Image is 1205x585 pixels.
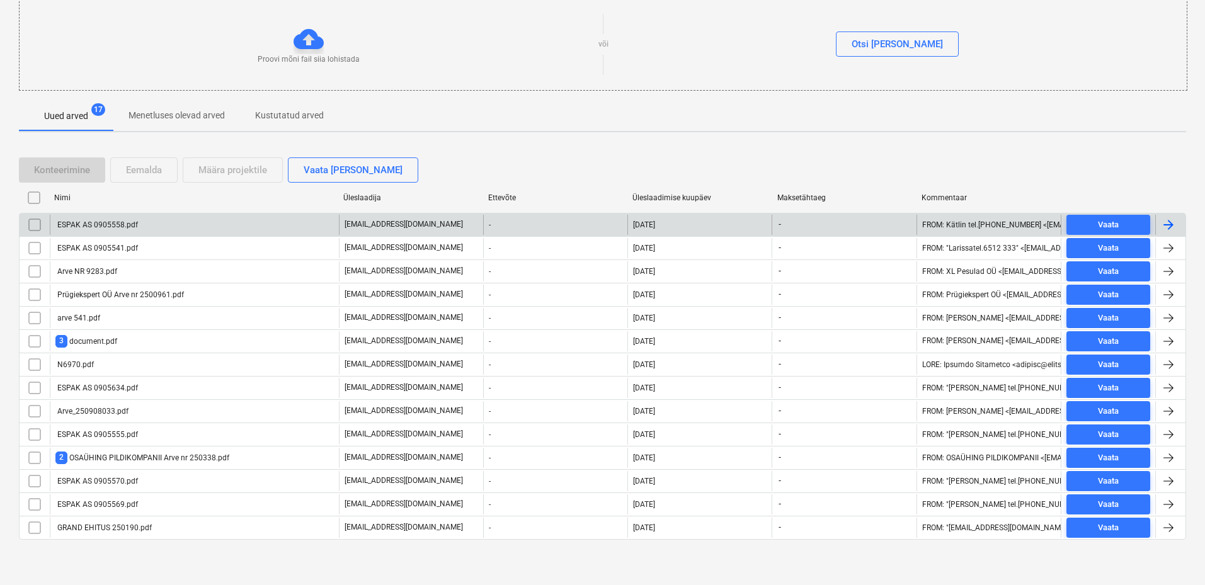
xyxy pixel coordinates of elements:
div: - [483,285,627,305]
p: [EMAIL_ADDRESS][DOMAIN_NAME] [345,312,463,323]
span: 2 [55,452,67,463]
div: ESPAK AS 0905569.pdf [55,500,138,509]
div: GRAND EHITUS 250190.pdf [55,523,152,532]
div: arve 541.pdf [55,314,100,322]
p: Proovi mõni fail siia lohistada [258,54,360,65]
button: Vaata [1066,238,1150,258]
div: [DATE] [633,244,655,253]
div: [DATE] [633,453,655,462]
div: ESPAK AS 0905541.pdf [55,244,138,253]
span: - [777,499,782,509]
button: Vaata [1066,261,1150,281]
button: Vaata [1066,331,1150,351]
p: [EMAIL_ADDRESS][DOMAIN_NAME] [345,266,463,276]
span: - [777,312,782,323]
div: Vaata [1098,358,1119,372]
div: ESPAK AS 0905555.pdf [55,430,138,439]
button: Vaata [1066,494,1150,514]
span: - [777,359,782,370]
div: [DATE] [633,477,655,486]
div: - [483,378,627,398]
div: Maksetähtaeg [777,193,912,202]
button: Vaata [1066,518,1150,538]
button: Vaata [1066,308,1150,328]
p: [EMAIL_ADDRESS][DOMAIN_NAME] [345,452,463,463]
div: Vaata [1098,288,1119,302]
div: - [483,238,627,258]
div: - [483,261,627,281]
button: Vaata [1066,424,1150,445]
div: [DATE] [633,500,655,509]
div: - [483,424,627,445]
div: Vaata [1098,521,1119,535]
span: - [777,219,782,230]
span: - [777,522,782,533]
div: [DATE] [633,360,655,369]
p: [EMAIL_ADDRESS][DOMAIN_NAME] [345,406,463,416]
div: [DATE] [633,383,655,392]
div: [DATE] [633,407,655,416]
span: - [777,475,782,486]
div: Prügiekspert OÜ Arve nr 2500961.pdf [55,290,184,299]
div: Kommentaar [922,193,1056,202]
div: - [483,331,627,351]
div: [DATE] [633,314,655,322]
span: - [777,266,782,276]
div: - [483,308,627,328]
div: Vaata [1098,334,1119,349]
button: Vaata [1066,355,1150,375]
div: - [483,471,627,491]
button: Vaata [1066,215,1150,235]
p: [EMAIL_ADDRESS][DOMAIN_NAME] [345,429,463,440]
div: Arve NR 9283.pdf [55,267,117,276]
span: - [777,382,782,393]
p: [EMAIL_ADDRESS][DOMAIN_NAME] [345,359,463,370]
div: Vaata [1098,241,1119,256]
div: Vaata [PERSON_NAME] [304,162,403,178]
p: [EMAIL_ADDRESS][DOMAIN_NAME] [345,219,463,230]
span: - [777,429,782,440]
p: Kustutatud arved [255,109,324,122]
div: [DATE] [633,430,655,439]
div: - [483,215,627,235]
div: Vaata [1098,428,1119,442]
div: OSAÜHING PILDIKOMPANII Arve nr 250338.pdf [55,452,229,463]
p: [EMAIL_ADDRESS][DOMAIN_NAME] [345,522,463,533]
div: Üleslaadija [343,193,478,202]
div: Vaata [1098,264,1119,279]
p: või [598,39,608,50]
div: Üleslaadimise kuupäev [632,193,767,202]
p: Menetluses olevad arved [128,109,225,122]
p: [EMAIL_ADDRESS][DOMAIN_NAME] [345,336,463,346]
span: - [777,242,782,253]
div: Vaata [1098,404,1119,419]
div: Vaata [1098,497,1119,512]
span: - [777,452,782,463]
iframe: Chat Widget [1142,525,1205,585]
div: - [483,448,627,468]
div: N6970.pdf [55,360,94,369]
div: [DATE] [633,267,655,276]
span: 17 [91,103,105,116]
div: - [483,494,627,514]
p: [EMAIL_ADDRESS][DOMAIN_NAME] [345,499,463,509]
div: Ettevõte [488,193,623,202]
div: document.pdf [55,335,117,347]
div: Vaata [1098,474,1119,489]
button: Vaata [1066,401,1150,421]
div: [DATE] [633,337,655,346]
span: - [777,406,782,416]
div: ESPAK AS 0905634.pdf [55,383,138,392]
p: [EMAIL_ADDRESS][DOMAIN_NAME] [345,475,463,486]
button: Vaata [PERSON_NAME] [288,157,418,183]
div: Nimi [54,193,333,202]
button: Vaata [1066,378,1150,398]
span: - [777,289,782,300]
button: Otsi [PERSON_NAME] [836,31,959,57]
div: [DATE] [633,220,655,229]
div: - [483,401,627,421]
p: Uued arved [44,110,88,123]
button: Vaata [1066,448,1150,468]
div: [DATE] [633,523,655,532]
